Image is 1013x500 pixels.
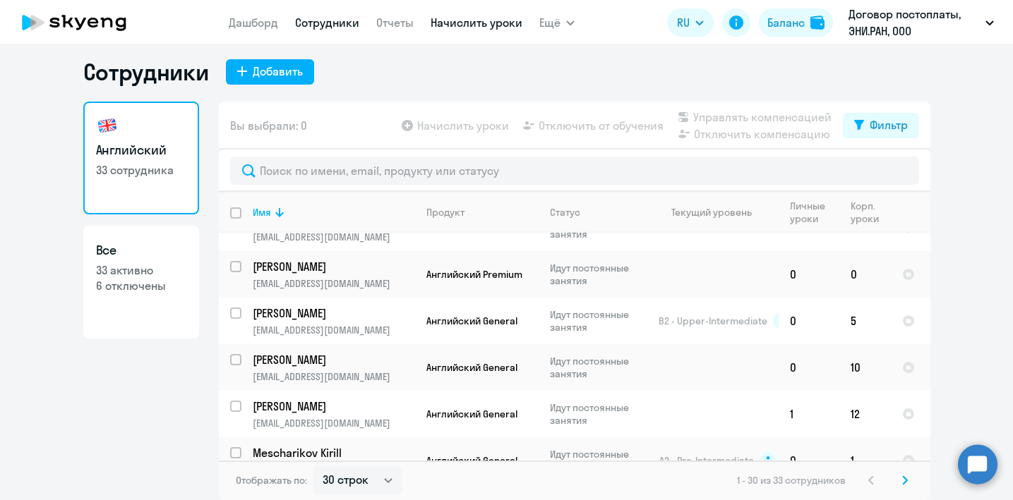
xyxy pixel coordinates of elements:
[253,445,414,461] a: Mescharikov Kirill
[870,116,908,133] div: Фильтр
[83,58,209,86] h1: Сотрудники
[426,454,517,467] span: Английский General
[839,251,891,298] td: 0
[96,162,186,178] p: 33 сотрудника
[810,16,825,30] img: balance
[431,16,522,30] a: Начислить уроки
[659,315,767,327] span: B2 - Upper-Intermediate
[253,370,414,383] p: [EMAIL_ADDRESS][DOMAIN_NAME]
[230,157,919,185] input: Поиск по имени, email, продукту или статусу
[667,8,714,37] button: RU
[779,251,839,298] td: 0
[779,391,839,437] td: 1
[253,277,414,290] p: [EMAIL_ADDRESS][DOMAIN_NAME]
[790,200,829,225] div: Личные уроки
[839,391,891,437] td: 12
[229,16,278,30] a: Дашборд
[426,268,522,281] span: Английский Premium
[96,141,186,159] h3: Английский
[779,437,839,484] td: 0
[426,206,464,219] div: Продукт
[96,241,186,260] h3: Все
[253,352,414,367] a: [PERSON_NAME]
[851,200,890,225] div: Корп. уроки
[677,14,690,31] span: RU
[790,200,839,225] div: Личные уроки
[550,262,647,287] p: Идут постоянные занятия
[550,206,580,219] div: Статус
[671,206,752,219] div: Текущий уровень
[253,231,414,243] p: [EMAIL_ADDRESS][DOMAIN_NAME]
[96,114,119,137] img: english
[253,259,414,274] a: [PERSON_NAME]
[849,6,980,39] p: Договор постоплаты, ЭНИ.РАН, ООО
[253,305,414,321] a: [PERSON_NAME]
[426,408,517,420] span: Английский General
[236,474,307,487] span: Отображать по:
[253,206,414,219] div: Имя
[253,398,414,414] a: [PERSON_NAME]
[539,14,561,31] span: Ещё
[659,206,778,219] div: Текущий уровень
[841,6,1001,39] button: Договор постоплаты, ЭНИ.РАН, ООО
[295,16,359,30] a: Сотрудники
[253,324,414,336] p: [EMAIL_ADDRESS][DOMAIN_NAME]
[659,454,754,467] span: A2 - Pre-Intermediate
[253,398,412,414] p: [PERSON_NAME]
[376,16,414,30] a: Отчеты
[253,63,303,80] div: Добавить
[230,117,307,134] span: Вы выбрали: 0
[550,308,647,334] p: Идут постоянные занятия
[253,305,412,321] p: [PERSON_NAME]
[550,401,647,427] p: Идут постоянные занятия
[83,226,199,339] a: Все33 активно6 отключены
[96,278,186,293] p: 6 отключены
[550,355,647,380] p: Идут постоянные занятия
[737,474,846,487] span: 1 - 30 из 33 сотрудников
[253,352,412,367] p: [PERSON_NAME]
[839,298,891,344] td: 5
[550,206,647,219] div: Статус
[253,259,412,274] p: [PERSON_NAME]
[843,113,919,138] button: Фильтр
[426,206,538,219] div: Продукт
[83,102,199,214] a: Английский33 сотрудника
[839,344,891,391] td: 10
[759,8,833,37] button: Балансbalance
[550,448,647,473] p: Идут постоянные занятия
[839,437,891,484] td: 1
[253,445,412,461] p: Mescharikov Kirill
[426,315,517,327] span: Английский General
[767,14,805,31] div: Баланс
[851,200,881,225] div: Корп. уроки
[253,206,271,219] div: Имя
[779,298,839,344] td: 0
[539,8,575,37] button: Ещё
[226,59,314,85] button: Добавить
[253,417,414,429] p: [EMAIL_ADDRESS][DOMAIN_NAME]
[426,361,517,374] span: Английский General
[96,262,186,278] p: 33 активно
[779,344,839,391] td: 0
